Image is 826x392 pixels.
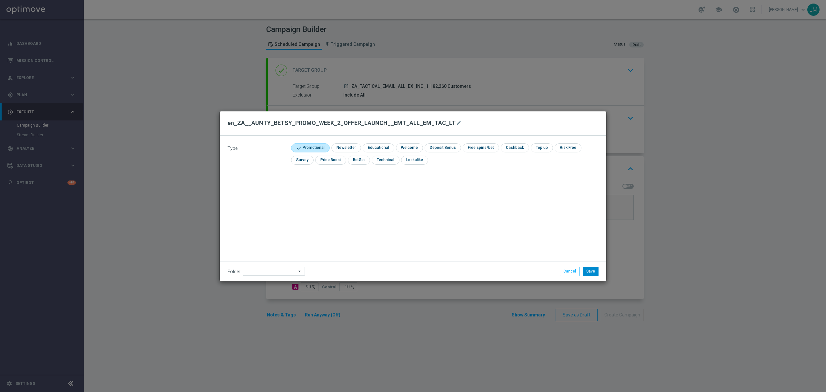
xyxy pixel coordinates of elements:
span: Type: [227,146,238,151]
i: arrow_drop_down [297,267,303,275]
i: mode_edit [456,120,461,126]
button: Cancel [560,267,579,276]
button: Save [583,267,599,276]
button: mode_edit [456,119,464,127]
h2: en_ZA__AUNTY_BETSY_PROMO_WEEK_2_OFFER_LAUNCH__EMT_ALL_EM_TAC_LT [227,119,456,127]
label: Folder [227,269,240,274]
